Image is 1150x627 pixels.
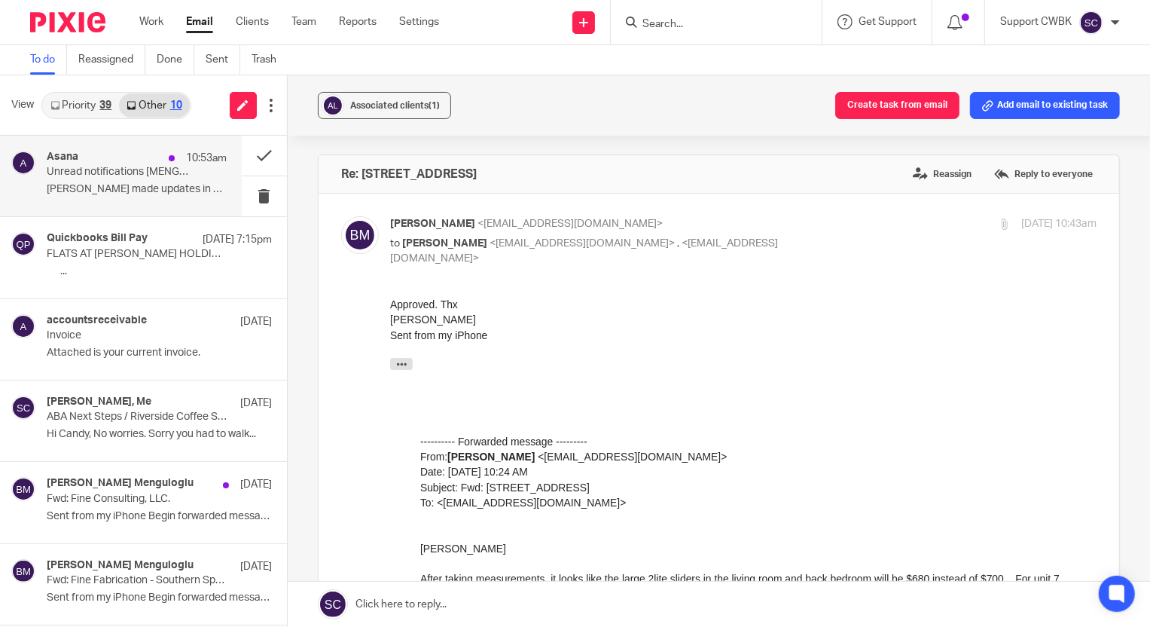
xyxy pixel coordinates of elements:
input: Search [641,18,776,32]
img: svg%3E [341,216,379,254]
h4: [PERSON_NAME] Menguloglu [47,477,194,490]
p: 10:53am [186,151,227,166]
a: Email [186,14,213,29]
p: Unread notifications [MENGTORUN] [47,166,191,179]
p: Support CWBK [1000,14,1072,29]
div: After taking measurements, it looks like the large 2lite sliders in the living room and back bedr... [30,274,676,305]
button: Associated clients(1) [318,92,451,119]
img: svg%3E [11,151,35,175]
span: View [11,97,34,113]
span: < > [148,154,337,166]
div: We have quoted our Legacy series in white without grids. All windows would have [PERSON_NAME] and... [30,503,676,580]
p: [DATE] 10:43am [1021,216,1097,232]
img: svg%3E [1079,11,1103,35]
img: svg%3E [322,94,344,117]
p: Please note that in rare instances when we find something like rotted wood in the walls there may... [30,580,676,610]
h4: accountsreceivable [47,314,147,327]
a: Sent [206,45,240,75]
a: Clients [236,14,269,29]
h4: Quickbooks Bill Pay [47,232,148,245]
span: [PERSON_NAME] [30,444,116,456]
p: Fwd: Fine Fabrication - Southern Sportz Store sign Design Revisions 1 [47,574,227,587]
a: Reassigned [78,45,145,75]
div: [PERSON_NAME] [30,244,676,305]
h4: [PERSON_NAME], Me [47,396,151,408]
h4: Re: [STREET_ADDRESS] [341,167,477,182]
p: [DATE] [240,559,272,574]
p: ͏ ͏ ͏ ͏ ͏ ͏ ... [47,265,272,278]
img: svg%3E [11,232,35,256]
strong: [PERSON_NAME] [57,352,145,364]
h4: Asana [47,151,78,164]
p: [DATE] [240,477,272,492]
p: [PERSON_NAME] made updates in Asana su Updates from... [47,183,227,196]
a: Team [291,14,316,29]
p: Sent from my iPhone Begin forwarded message: ... [47,510,272,523]
a: [EMAIL_ADDRESS][DOMAIN_NAME] [53,200,230,212]
span: [PERSON_NAME] [402,238,487,249]
img: svg%3E [11,559,35,583]
img: svg%3E [11,314,35,338]
label: Reply to everyone [990,163,1097,185]
span: <[EMAIL_ADDRESS][DOMAIN_NAME]> [477,219,663,229]
p: FLATS AT [PERSON_NAME] HOLDINGS LLC is approved for QuickBooks Bill Pay [47,248,227,261]
h4: [PERSON_NAME] Menguloglu [47,559,194,572]
p: Hi Candy, No worries. Sorry you had to walk... [47,428,272,441]
div: ---------- Forwarded message --------- From: Date: [DATE] 10:24 AM Subject: Fwd: [STREET_ADDRESS]... [30,137,676,213]
a: [EMAIL_ADDRESS][DOMAIN_NAME] [227,398,404,410]
a: [EMAIL_ADDRESS][DOMAIN_NAME] [154,352,331,364]
a: Trash [252,45,288,75]
a: Done [157,45,194,75]
label: Reassign [909,163,975,185]
div: ---------- Forwarded message --------- From: Date: [DATE] 8:32 AM Subject: [STREET_ADDRESS] To: < > [30,335,676,411]
div: 10 [170,100,182,111]
img: svg%3E [11,396,35,420]
p: Invoice [47,329,227,342]
p: ABA Next Steps / Riverside Coffee Shop Invoices [47,411,227,424]
span: Associated clients [350,101,440,110]
a: Priority39 [43,93,119,118]
a: Settings [399,14,439,29]
div: 39 [99,100,111,111]
a: To do [30,45,67,75]
span: Thank you for allowing us the opportunity to estimate replacement windows for [GEOGRAPHIC_DATA] A... [30,475,563,487]
strong: [PERSON_NAME] [57,154,145,166]
span: Get Support [859,17,917,27]
span: <[EMAIL_ADDRESS][DOMAIN_NAME]> [490,238,675,249]
p: Fwd: Fine Consulting, LLC. [47,493,227,506]
a: Work [139,14,163,29]
p: [DATE] [240,396,272,411]
a: [EMAIL_ADDRESS][DOMAIN_NAME] [44,398,221,410]
a: Reports [339,14,377,29]
span: < > [148,352,337,364]
p: Sent from my iPhone Begin forwarded message: ... [47,592,272,604]
img: svg%3E [11,477,35,501]
p: [DATE] 7:15pm [203,232,272,247]
span: , [677,238,679,249]
button: Add email to existing task [970,92,1120,119]
span: [PERSON_NAME] [390,219,475,229]
p: Attached is your current invoice. [47,347,272,359]
a: Other10 [119,93,189,118]
a: [EMAIL_ADDRESS][DOMAIN_NAME] [154,154,331,166]
button: Create task from email [835,92,959,119]
img: Pixie [30,12,105,32]
p: [DATE] [240,314,272,329]
span: to [390,238,400,249]
span: (1) [429,101,440,110]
